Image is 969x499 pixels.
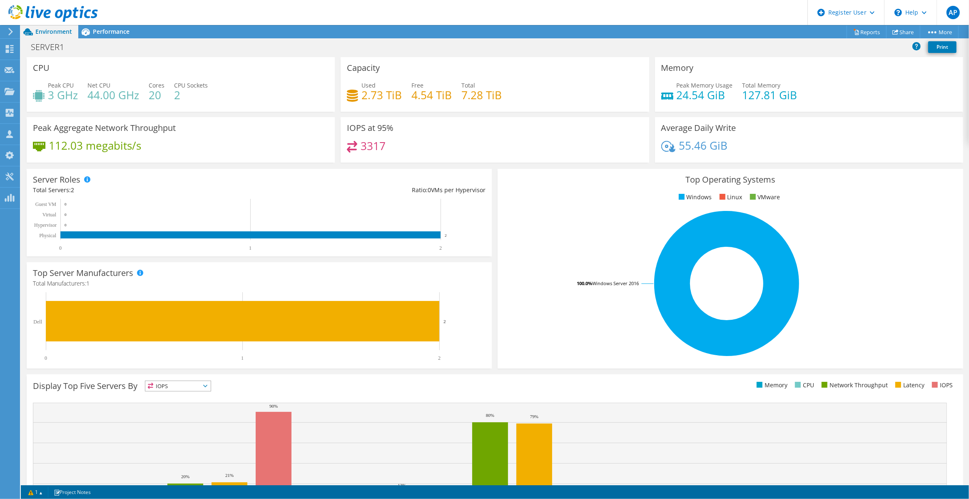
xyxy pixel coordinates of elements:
h3: IOPS at 95% [347,123,394,133]
span: Used [361,81,376,89]
text: 80% [486,413,494,418]
h3: Peak Aggregate Network Throughput [33,123,176,133]
tspan: Windows Server 2016 [592,280,639,286]
text: 2 [443,319,446,324]
tspan: 100.0% [577,280,592,286]
li: VMware [748,193,780,202]
span: 1 [86,279,90,287]
li: Windows [677,193,712,202]
h4: 20 [149,90,164,100]
span: Peak CPU [48,81,74,89]
span: AP [947,6,960,19]
h3: Top Operating Systems [504,175,957,184]
text: 2 [439,245,442,251]
h4: 2.73 TiB [361,90,402,100]
h3: Average Daily Write [661,123,736,133]
h3: Memory [661,63,694,73]
text: 1 [249,245,252,251]
a: More [920,25,959,38]
a: Print [928,41,957,53]
text: 0 [59,245,62,251]
span: Total [461,81,475,89]
h4: Total Manufacturers: [33,279,486,288]
text: Dell [33,319,42,325]
h3: CPU [33,63,50,73]
text: 0 [65,202,67,206]
text: Virtual [42,212,57,218]
text: 1 [241,355,244,361]
h4: 24.54 GiB [677,90,733,100]
div: Ratio: VMs per Hypervisor [259,186,486,195]
h1: SERVER1 [27,43,77,52]
h4: 7.28 TiB [461,90,502,100]
svg: \n [894,9,902,16]
text: 0 [45,355,47,361]
text: 90% [269,404,278,409]
span: Environment [35,28,72,35]
h4: 3317 [361,141,386,150]
h3: Capacity [347,63,380,73]
li: Memory [755,381,787,390]
text: 12% [398,483,406,488]
li: Linux [717,193,742,202]
h4: 3 GHz [48,90,78,100]
a: Project Notes [48,487,97,497]
text: 2 [445,233,447,238]
text: Hypervisor [34,222,57,228]
span: 2 [71,186,74,194]
div: Total Servers: [33,186,259,195]
h4: 44.00 GHz [87,90,139,100]
text: 21% [225,473,234,478]
a: 1 [22,487,48,497]
span: Net CPU [87,81,110,89]
span: Performance [93,28,130,35]
text: Guest VM [35,201,56,207]
span: Free [411,81,423,89]
text: 10% [574,484,583,489]
h4: 112.03 megabits/s [49,141,141,150]
span: IOPS [145,381,211,391]
span: CPU Sockets [174,81,208,89]
li: CPU [793,381,814,390]
h4: 4.54 TiB [411,90,452,100]
h4: 55.46 GiB [679,141,727,150]
h3: Top Server Manufacturers [33,268,133,278]
span: Peak Memory Usage [677,81,733,89]
text: 0 [65,223,67,227]
a: Reports [847,25,887,38]
span: 0 [428,186,431,194]
h3: Server Roles [33,175,80,184]
li: Latency [893,381,924,390]
span: Cores [149,81,164,89]
text: 79% [530,414,538,419]
span: Total Memory [742,81,781,89]
text: Physical [39,233,56,238]
li: Network Throughput [820,381,888,390]
h4: 2 [174,90,208,100]
text: 20% [181,474,189,479]
h4: 127.81 GiB [742,90,797,100]
a: Share [886,25,920,38]
text: 2 [438,355,441,361]
li: IOPS [930,381,953,390]
text: 0 [65,213,67,217]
